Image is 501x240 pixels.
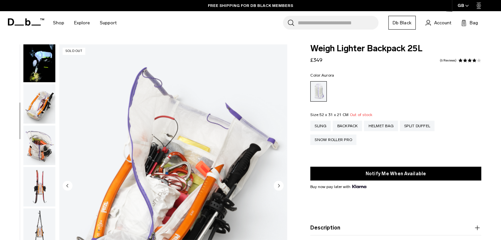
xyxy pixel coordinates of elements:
a: Db Black [388,16,416,30]
img: Weigh_Lighter_Backpack_25L_8.png [23,167,55,206]
span: Bag [470,19,478,26]
legend: Color: [310,73,334,77]
img: Weigh_Lighter_Backpack_25L_7.png [23,126,55,165]
button: Next slide [274,180,284,192]
button: Notify Me When Available [310,167,481,180]
button: Weigh_Lighter_Backpack_25L_6.png [23,84,56,124]
button: Weigh Lighter Backpack 25L Aurora [23,43,56,83]
button: Previous slide [63,180,72,192]
span: Out of stock [349,112,372,117]
span: Account [434,19,451,26]
button: Weigh_Lighter_Backpack_25L_7.png [23,125,56,165]
a: Aurora [310,81,327,102]
a: Account [426,19,451,27]
a: 6 reviews [440,59,457,62]
a: FREE SHIPPING FOR DB BLACK MEMBERS [208,3,293,9]
nav: Main Navigation [48,11,122,35]
img: Weigh_Lighter_Backpack_25L_6.png [23,84,55,124]
button: Weigh_Lighter_Backpack_25L_8.png [23,167,56,207]
a: Support [100,11,117,35]
p: Sold Out [63,48,85,55]
button: Description [310,224,481,232]
a: Backpack [333,121,362,131]
a: Explore [74,11,90,35]
a: Sling [310,121,331,131]
img: Weigh Lighter Backpack 25L Aurora [23,43,55,83]
span: £349 [310,57,322,63]
span: 52 x 31 x 21 CM [319,112,348,117]
a: Split Duffel [400,121,434,131]
a: Shop [53,11,64,35]
span: Buy now pay later with [310,184,366,190]
span: Weigh Lighter Backpack 25L [310,44,481,53]
img: {"height" => 20, "alt" => "Klarna"} [352,185,366,188]
a: Helmet Bag [364,121,398,131]
span: Aurora [321,73,334,78]
legend: Size: [310,113,372,117]
button: Bag [461,19,478,27]
a: Snow Roller Pro [310,134,356,145]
